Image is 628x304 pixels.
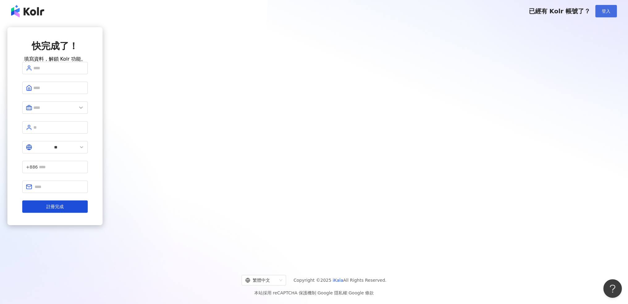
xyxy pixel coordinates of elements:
a: iKala [333,278,343,283]
span: Copyright © 2025 All Rights Reserved. [293,276,386,284]
span: 本站採用 reCAPTCHA 保護機制 [254,289,374,297]
button: 登入 [595,5,617,17]
iframe: Help Scout Beacon - Open [603,279,622,298]
span: 填寫資料，解鎖 Kolr 功能。 [24,56,86,62]
span: 登入 [602,9,610,14]
span: 快完成了！ [32,41,78,51]
span: | [316,290,318,295]
span: | [347,290,349,295]
span: +886 [26,164,38,170]
div: 繁體中文 [245,275,277,285]
span: 已經有 Kolr 帳號了？ [529,7,590,15]
a: Google 條款 [348,290,374,295]
button: 註冊完成 [22,200,88,213]
span: 註冊完成 [46,204,64,209]
img: logo [11,5,44,17]
a: Google 隱私權 [318,290,347,295]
